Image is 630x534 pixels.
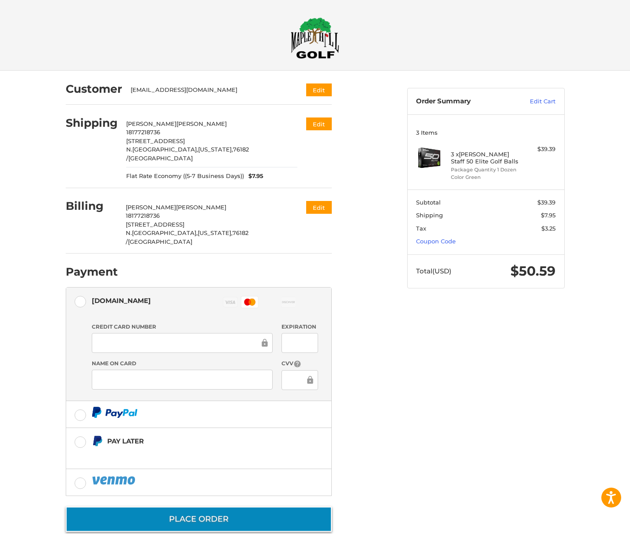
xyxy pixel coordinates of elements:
[92,293,151,308] div: [DOMAIN_NAME]
[416,212,443,219] span: Shipping
[107,434,276,448] div: Pay Later
[521,145,555,154] div: $39.39
[128,155,193,162] span: [GEOGRAPHIC_DATA]
[66,265,118,279] h2: Payment
[541,225,555,232] span: $3.25
[451,174,518,181] li: Color Green
[126,204,176,211] span: [PERSON_NAME]
[541,212,555,219] span: $7.95
[126,129,160,136] span: 18177218736
[416,97,511,106] h3: Order Summary
[198,146,233,153] span: [US_STATE],
[126,229,198,236] span: N.[GEOGRAPHIC_DATA],
[126,146,198,153] span: N.[GEOGRAPHIC_DATA],
[126,137,185,144] span: [STREET_ADDRESS]
[66,199,117,213] h2: Billing
[126,212,160,219] span: 18177218736
[126,146,249,162] span: 76182 /
[281,360,318,368] label: CVV
[306,83,332,96] button: Edit
[416,199,441,206] span: Subtotal
[92,407,138,418] img: PayPal icon
[198,229,232,236] span: [US_STATE],
[126,221,184,228] span: [STREET_ADDRESS]
[176,204,226,211] span: [PERSON_NAME]
[131,86,289,95] div: [EMAIL_ADDRESS][DOMAIN_NAME]
[92,436,103,447] img: Pay Later icon
[176,120,227,127] span: [PERSON_NAME]
[244,172,263,181] span: $7.95
[416,238,456,245] a: Coupon Code
[510,263,555,279] span: $50.59
[291,17,339,59] img: Maple Hill Golf
[306,201,332,214] button: Edit
[126,120,176,127] span: [PERSON_NAME]
[66,507,332,532] button: Place Order
[451,166,518,174] li: Package Quantity 1 Dozen
[92,475,137,486] img: PayPal icon
[451,151,518,165] h4: 3 x [PERSON_NAME] Staff 50 Elite Golf Balls
[281,323,318,331] label: Expiration
[126,172,244,181] span: Flat Rate Economy ((5-7 Business Days))
[66,82,122,96] h2: Customer
[537,199,555,206] span: $39.39
[92,323,273,331] label: Credit Card Number
[416,225,426,232] span: Tax
[306,117,332,130] button: Edit
[511,97,555,106] a: Edit Cart
[92,450,276,458] iframe: PayPal Message 1
[126,229,248,245] span: 76182 /
[66,116,118,130] h2: Shipping
[128,238,192,245] span: [GEOGRAPHIC_DATA]
[416,129,555,136] h3: 3 Items
[92,360,273,367] label: Name on Card
[416,267,451,275] span: Total (USD)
